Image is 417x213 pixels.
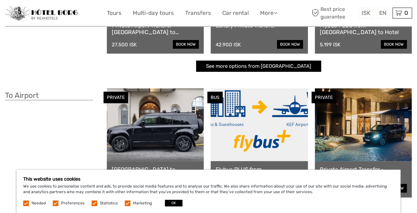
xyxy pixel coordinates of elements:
a: Multi-day tours [133,8,174,18]
a: Private Airport Transfer - [GEOGRAPHIC_DATA] to [GEOGRAPHIC_DATA] [112,22,199,36]
a: Flybus PLUS from [GEOGRAPHIC_DATA] to Hotel [320,22,407,36]
a: Transfers [185,8,211,18]
a: Tours [107,8,121,18]
button: Open LiveChat chat widget [76,10,84,18]
div: 42.900 ISK [216,42,241,48]
h5: This website uses cookies [23,176,394,182]
a: Flybus PLUS from [GEOGRAPHIC_DATA] to [GEOGRAPHIC_DATA] [216,166,303,180]
a: book now [381,40,407,49]
div: 5.199 ISK [320,42,340,48]
h3: To Airport [5,91,93,100]
label: Preferences [61,200,85,206]
label: Marketing [133,200,152,206]
button: OK [165,200,182,206]
div: BUS [207,92,223,103]
a: Car rental [222,8,249,18]
a: Private Airport Transfer - [GEOGRAPHIC_DATA] to [GEOGRAPHIC_DATA] [320,166,407,180]
div: PRIVATE [104,92,128,103]
label: Statistics [100,200,118,206]
label: Needed [32,200,46,206]
div: PRIVATE [312,92,336,103]
a: [GEOGRAPHIC_DATA] to [GEOGRAPHIC_DATA] [112,166,199,180]
div: We use cookies to personalise content and ads, to provide social media features and to analyse ou... [17,170,400,213]
img: 97-048fac7b-21eb-4351-ac26-83e096b89eb3_logo_small.jpg [5,6,78,21]
a: More [260,8,277,18]
span: ISK [362,10,370,16]
p: We're away right now. Please check back later! [9,12,75,17]
div: EN [376,8,389,19]
a: See more options from [GEOGRAPHIC_DATA] [196,61,321,72]
span: Best price guarantee [310,6,357,20]
a: book now [173,40,199,49]
span: 0 [403,10,409,16]
div: 27.500 ISK [112,42,137,48]
a: book now [277,40,303,49]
